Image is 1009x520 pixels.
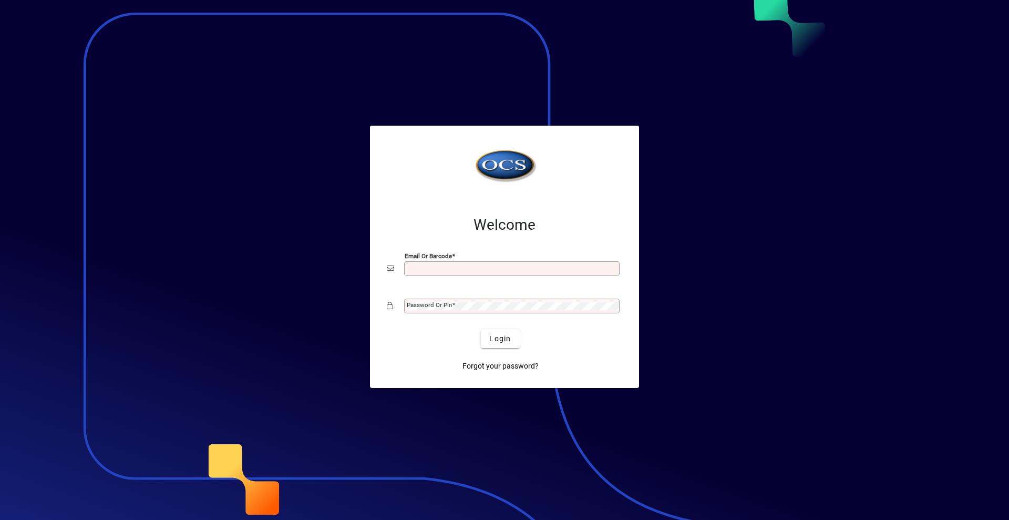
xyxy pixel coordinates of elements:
mat-label: Email or Barcode [405,252,452,260]
a: Forgot your password? [458,356,543,375]
span: Login [489,333,511,344]
span: Forgot your password? [462,361,539,372]
button: Login [481,329,519,348]
mat-label: Password or Pin [407,301,452,309]
h2: Welcome [387,216,622,234]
